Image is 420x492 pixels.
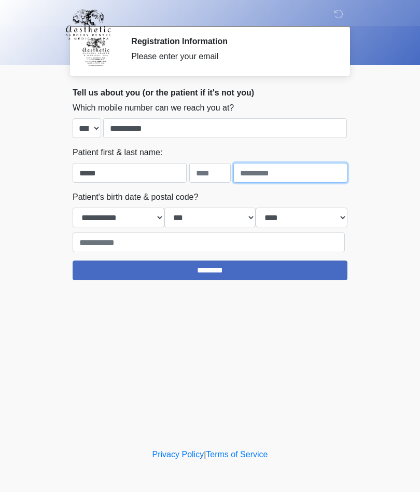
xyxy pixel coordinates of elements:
[73,102,234,114] label: Which mobile number can we reach you at?
[152,450,204,459] a: Privacy Policy
[73,191,198,203] label: Patient's birth date & postal code?
[73,146,162,159] label: Patient first & last name:
[73,88,347,98] h2: Tell us about you (or the patient if it's not you)
[206,450,268,459] a: Terms of Service
[62,8,115,41] img: Aesthetic Surgery Centre, PLLC Logo
[131,50,332,63] div: Please enter your email
[80,36,111,67] img: Agent Avatar
[204,450,206,459] a: |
